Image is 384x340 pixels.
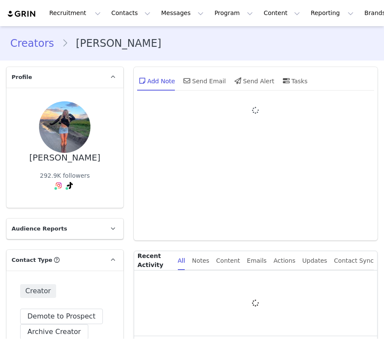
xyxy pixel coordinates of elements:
div: 292.9K followers [40,171,90,180]
button: Archive Creator [20,324,88,340]
div: [PERSON_NAME] [29,153,100,163]
button: Demote to Prospect [20,309,103,324]
span: Creator [20,284,56,298]
div: All [178,251,185,270]
button: Content [258,3,305,23]
div: Emails [247,251,267,270]
button: Messages [156,3,209,23]
div: Contact Sync [334,251,374,270]
span: Profile [12,73,32,82]
div: Notes [192,251,209,270]
button: Recruitment [44,3,106,23]
img: grin logo [7,10,37,18]
img: ff15b34b-d687-490e-a285-873abf49aa99.jpg [39,101,90,153]
span: Audience Reports [12,225,67,233]
button: Contacts [106,3,156,23]
div: Send Email [182,70,226,91]
span: Contact Type [12,256,52,264]
p: Recent Activity [138,251,171,270]
div: Send Alert [233,70,274,91]
a: Creators [10,36,62,51]
div: Updates [302,251,327,270]
div: Tasks [281,70,308,91]
button: Reporting [306,3,359,23]
div: Add Note [137,70,175,91]
img: instagram.svg [55,182,62,189]
button: Program [209,3,258,23]
div: Content [216,251,240,270]
div: Actions [273,251,295,270]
